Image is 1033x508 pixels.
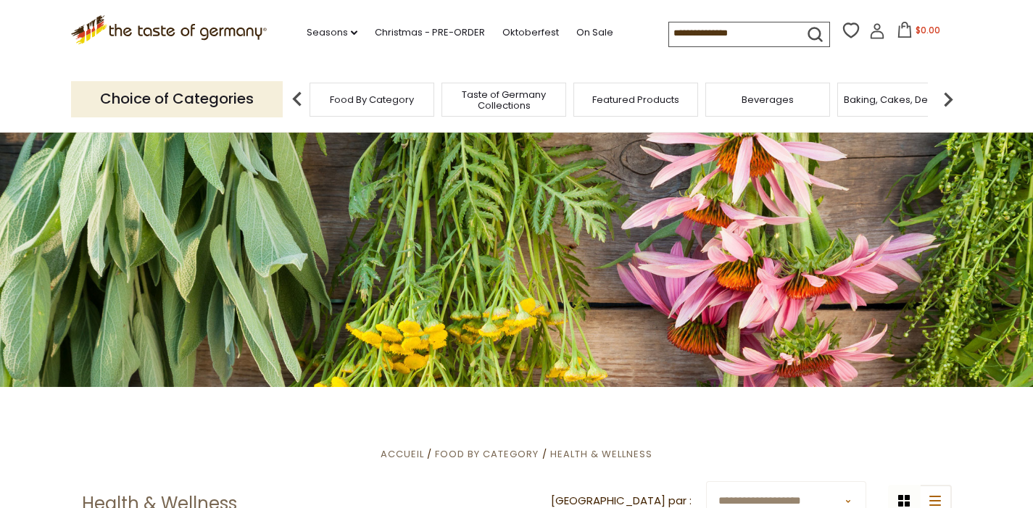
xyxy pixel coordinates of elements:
[550,447,652,461] a: Health & Wellness
[916,24,940,36] span: $0.00
[934,85,963,114] img: next arrow
[576,25,613,41] a: On Sale
[446,89,562,111] a: Taste of Germany Collections
[330,94,414,105] a: Food By Category
[283,85,312,114] img: previous arrow
[502,25,559,41] a: Oktoberfest
[888,22,950,43] button: $0.00
[307,25,357,41] a: Seasons
[381,447,424,461] a: Accueil
[435,447,539,461] a: Food By Category
[742,94,794,105] a: Beverages
[375,25,485,41] a: Christmas - PRE-ORDER
[71,81,283,117] p: Choice of Categories
[844,94,956,105] a: Baking, Cakes, Desserts
[592,94,679,105] a: Featured Products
